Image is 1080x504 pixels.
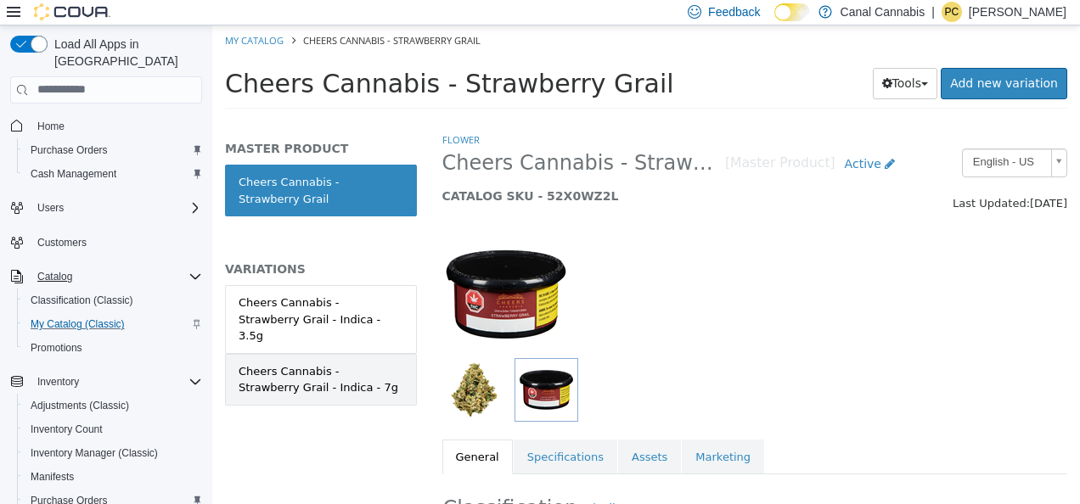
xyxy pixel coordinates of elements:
button: Adjustments (Classic) [17,394,209,417]
span: Customers [37,236,87,249]
a: My Catalog [13,8,71,21]
a: Manifests [24,467,81,487]
p: | [931,2,935,22]
span: Manifests [31,470,74,484]
a: Marketing [470,414,552,450]
a: Inventory Manager (Classic) [24,443,165,463]
span: My Catalog (Classic) [31,317,125,331]
button: Inventory Manager (Classic) [17,441,209,465]
a: Promotions [24,338,89,358]
span: Cash Management [24,164,202,184]
button: Catalog [31,266,79,287]
button: Classification (Classic) [17,288,209,312]
span: Active [633,132,669,145]
span: Cheers Cannabis - Strawberry Grail [91,8,268,21]
button: My Catalog (Classic) [17,312,209,336]
button: Edit [365,468,417,499]
a: Flower [230,108,267,120]
span: Classification (Classic) [24,290,202,311]
span: Cheers Cannabis - Strawberry Grail [230,125,514,151]
span: Catalog [31,266,202,287]
button: Inventory [3,370,209,394]
a: Inventory Count [24,419,110,440]
img: 150 [230,205,357,333]
a: Home [31,116,71,137]
button: Users [31,198,70,218]
span: Users [37,201,64,215]
h5: CATALOG SKU - 52X0WZ2L [230,163,693,178]
button: Tools [661,42,726,74]
button: Manifests [17,465,209,489]
button: Users [3,196,209,220]
a: Specifications [301,414,405,450]
a: General [230,414,301,450]
span: Load All Apps in [GEOGRAPHIC_DATA] [48,36,202,70]
span: Inventory Manager (Classic) [31,446,158,460]
span: Promotions [24,338,202,358]
h5: MASTER PRODUCT [13,115,205,131]
a: Add new variation [728,42,855,74]
span: Cheers Cannabis - Strawberry Grail [13,43,462,73]
div: Cheers Cannabis - Strawberry Grail - Indica - 3.5g [26,269,191,319]
span: Inventory Count [31,423,103,436]
span: Home [31,115,202,137]
a: Adjustments (Classic) [24,395,136,416]
a: Assets [406,414,469,450]
button: Inventory [31,372,86,392]
p: Canal Cannabis [841,2,925,22]
img: Cova [34,3,110,20]
span: Last Updated: [740,171,818,184]
span: Adjustments (Classic) [24,395,202,416]
input: Dark Mode [774,3,810,21]
button: Inventory Count [17,417,209,441]
a: Cash Management [24,164,123,184]
span: Inventory Count [24,419,202,440]
a: My Catalog (Classic) [24,314,132,334]
span: Customers [31,232,202,253]
span: Dark Mode [774,21,775,22]
p: [PERSON_NAME] [969,2,1066,22]
span: Manifests [24,467,202,487]
a: Customers [31,232,93,253]
span: Inventory Manager (Classic) [24,443,202,463]
span: [DATE] [818,171,855,184]
button: Catalog [3,265,209,288]
small: [Master Product] [513,132,623,145]
span: Feedback [708,3,760,20]
span: Classification (Classic) [31,294,133,307]
span: Promotions [31,341,82,355]
span: Inventory [37,375,79,389]
a: Purchase Orders [24,140,115,160]
div: Patrick Ciantar [942,2,962,22]
a: Cheers Cannabis - Strawberry Grail [13,139,205,191]
button: Customers [3,230,209,255]
button: Home [3,114,209,138]
span: English - US [751,124,832,150]
h5: VARIATIONS [13,236,205,251]
h2: Classification [231,468,855,499]
button: Cash Management [17,162,209,186]
button: Purchase Orders [17,138,209,162]
div: Cheers Cannabis - Strawberry Grail - Indica - 7g [26,338,191,371]
span: PC [945,2,959,22]
span: Cash Management [31,167,116,181]
span: Purchase Orders [24,140,202,160]
span: Users [31,198,202,218]
span: My Catalog (Classic) [24,314,202,334]
span: Adjustments (Classic) [31,399,129,412]
a: English - US [750,123,855,152]
span: Home [37,120,65,133]
a: Classification (Classic) [24,290,140,311]
span: Catalog [37,270,72,283]
span: Inventory [31,372,202,392]
span: Purchase Orders [31,143,108,157]
button: Promotions [17,336,209,360]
